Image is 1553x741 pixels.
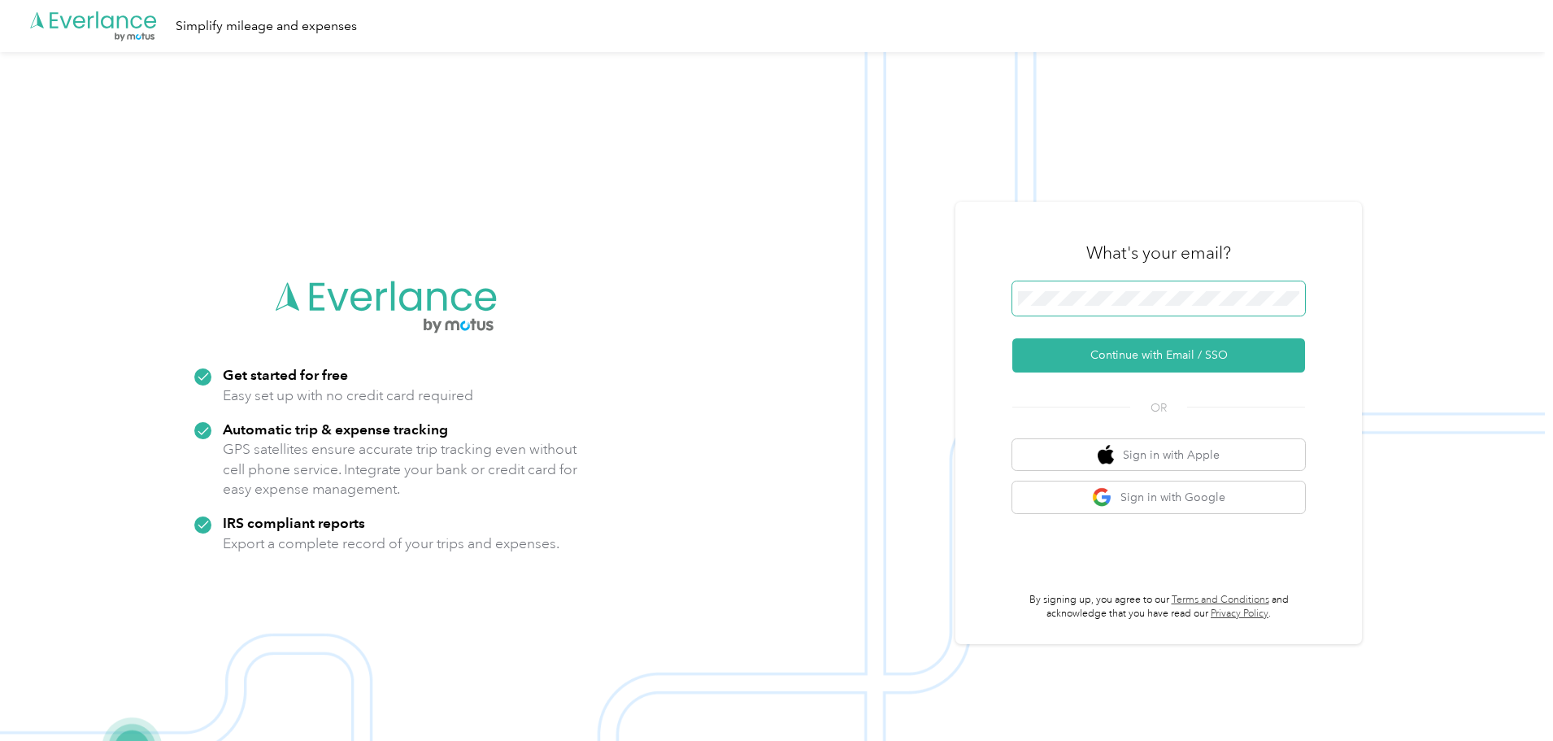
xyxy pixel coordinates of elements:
[1012,338,1305,373] button: Continue with Email / SSO
[1012,593,1305,621] p: By signing up, you agree to our and acknowledge that you have read our .
[1172,594,1269,606] a: Terms and Conditions
[223,421,448,438] strong: Automatic trip & expense tracking
[1098,445,1114,465] img: apple logo
[1130,399,1187,416] span: OR
[223,514,365,531] strong: IRS compliant reports
[223,386,473,406] p: Easy set up with no credit card required
[223,366,348,383] strong: Get started for free
[1012,439,1305,471] button: apple logoSign in with Apple
[223,439,578,499] p: GPS satellites ensure accurate trip tracking even without cell phone service. Integrate your bank...
[223,534,559,554] p: Export a complete record of your trips and expenses.
[1211,608,1268,620] a: Privacy Policy
[176,16,357,37] div: Simplify mileage and expenses
[1012,482,1305,513] button: google logoSign in with Google
[1092,487,1112,508] img: google logo
[1086,242,1231,264] h3: What's your email?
